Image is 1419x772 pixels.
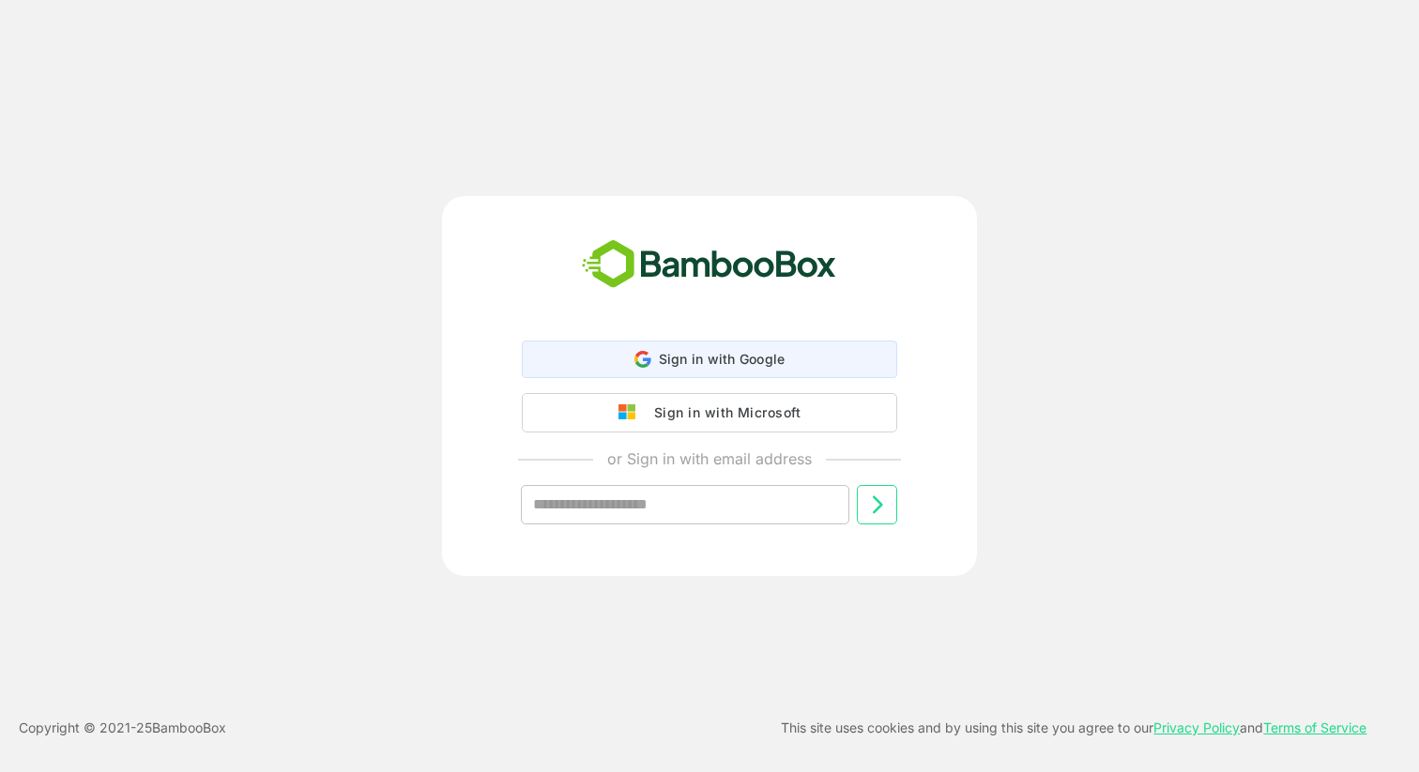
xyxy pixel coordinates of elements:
[645,401,801,425] div: Sign in with Microsoft
[522,393,897,432] button: Sign in with Microsoft
[1153,719,1240,735] a: Privacy Policy
[522,341,897,378] div: Sign in with Google
[607,447,812,470] p: or Sign in with email address
[19,717,226,739] p: Copyright © 2021- 25 BambooBox
[618,404,645,421] img: google
[572,234,847,295] img: bamboobox
[659,351,786,367] span: Sign in with Google
[781,717,1366,739] p: This site uses cookies and by using this site you agree to our and
[1263,719,1366,735] a: Terms of Service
